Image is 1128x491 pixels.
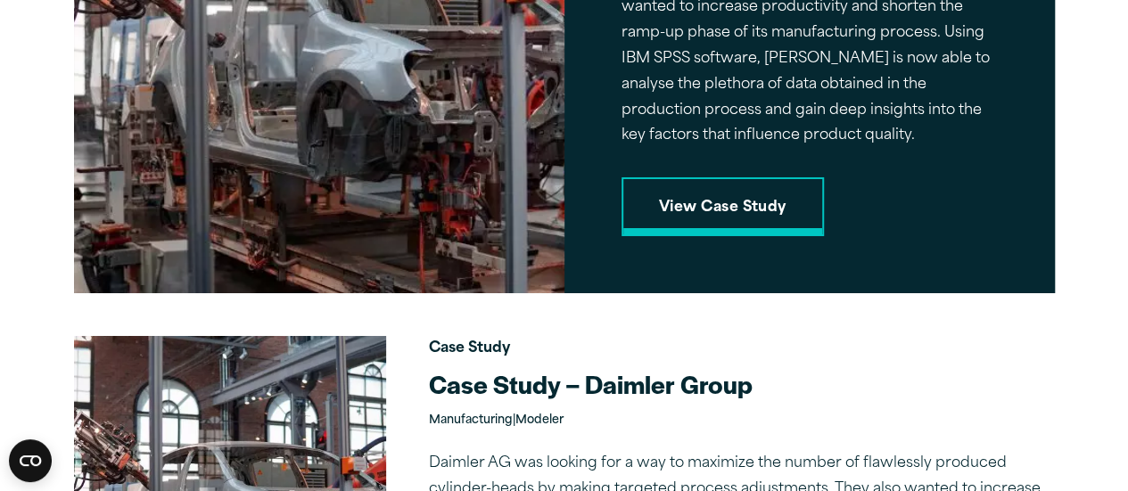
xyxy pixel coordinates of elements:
a: View Case Study [622,177,824,236]
span: Manufacturing [429,414,513,426]
span: Modeler [515,414,564,426]
h3: Case Study – Daimler Group [429,367,1055,401]
div: | [429,408,1055,434]
button: Open CMP widget [9,439,52,482]
span: Case Study [429,336,1055,362]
